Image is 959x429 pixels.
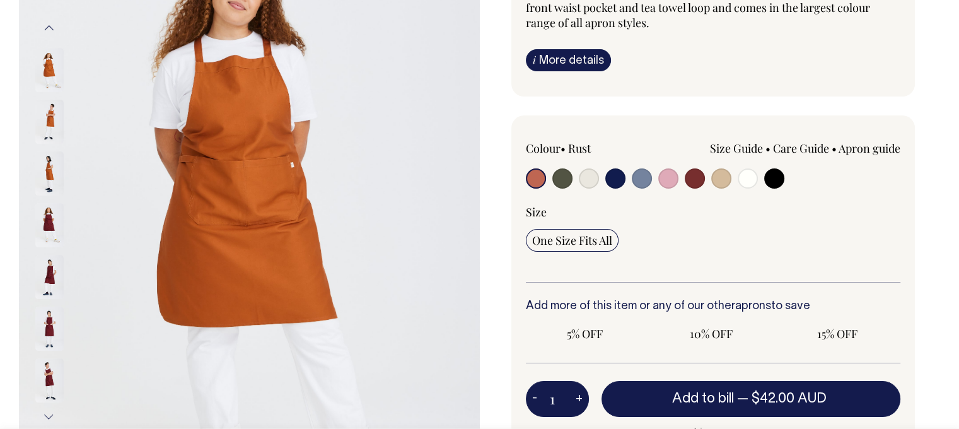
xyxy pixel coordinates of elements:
input: One Size Fits All [526,229,619,252]
div: Size [526,204,901,220]
button: Previous [40,15,59,43]
button: + [569,387,589,412]
span: • [765,141,770,156]
img: burgundy [35,358,64,403]
a: iMore details [526,49,611,71]
label: Rust [568,141,591,156]
span: Add to bill [672,392,734,405]
a: Care Guide [773,141,829,156]
span: • [832,141,837,156]
h6: Add more of this item or any of our other to save [526,300,901,313]
button: - [526,387,543,412]
input: 5% OFF [526,322,644,345]
input: 15% OFF [778,322,897,345]
span: 10% OFF [658,326,764,341]
img: rust [35,100,64,144]
img: burgundy [35,203,64,247]
a: Apron guide [839,141,900,156]
img: burgundy [35,255,64,299]
input: 10% OFF [652,322,770,345]
img: rust [35,48,64,92]
span: — [737,392,830,405]
span: 15% OFF [784,326,890,341]
img: burgundy [35,307,64,351]
a: Size Guide [710,141,763,156]
span: 5% OFF [532,326,638,341]
div: Colour [526,141,676,156]
img: rust [35,151,64,196]
span: • [561,141,566,156]
span: One Size Fits All [532,233,612,248]
button: Add to bill —$42.00 AUD [602,381,901,416]
span: i [533,53,536,66]
a: aprons [735,301,771,312]
span: $42.00 AUD [752,392,827,405]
